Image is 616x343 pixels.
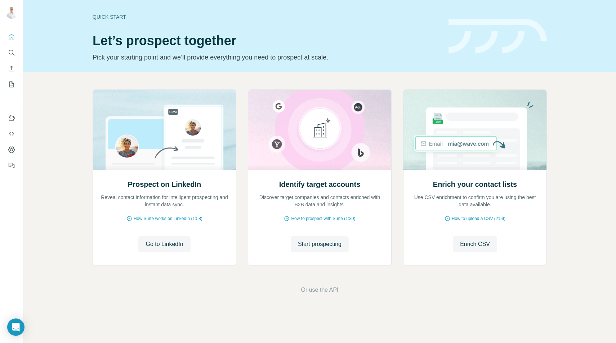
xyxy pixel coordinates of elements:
[6,62,17,75] button: Enrich CSV
[291,215,355,222] span: How to prospect with Surfe (1:30)
[248,90,392,170] img: Identify target accounts
[291,236,349,252] button: Start prospecting
[411,194,539,208] p: Use CSV enrichment to confirm you are using the best data available.
[433,179,517,189] h2: Enrich your contact lists
[403,90,547,170] img: Enrich your contact lists
[93,34,440,48] h1: Let’s prospect together
[6,30,17,43] button: Quick start
[460,240,490,249] span: Enrich CSV
[452,215,505,222] span: How to upload a CSV (2:59)
[6,127,17,140] button: Use Surfe API
[279,179,361,189] h2: Identify target accounts
[128,179,201,189] h2: Prospect on LinkedIn
[298,240,342,249] span: Start prospecting
[146,240,183,249] span: Go to LinkedIn
[6,159,17,172] button: Feedback
[6,78,17,91] button: My lists
[100,194,229,208] p: Reveal contact information for intelligent prospecting and instant data sync.
[255,194,384,208] p: Discover target companies and contacts enriched with B2B data and insights.
[93,13,440,21] div: Quick start
[6,7,17,19] img: Avatar
[448,19,547,54] img: banner
[93,52,440,62] p: Pick your starting point and we’ll provide everything you need to prospect at scale.
[93,90,236,170] img: Prospect on LinkedIn
[7,318,24,336] div: Open Intercom Messenger
[134,215,202,222] span: How Surfe works on LinkedIn (1:58)
[6,46,17,59] button: Search
[301,286,338,294] button: Or use the API
[6,143,17,156] button: Dashboard
[6,111,17,124] button: Use Surfe on LinkedIn
[453,236,497,252] button: Enrich CSV
[138,236,190,252] button: Go to LinkedIn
